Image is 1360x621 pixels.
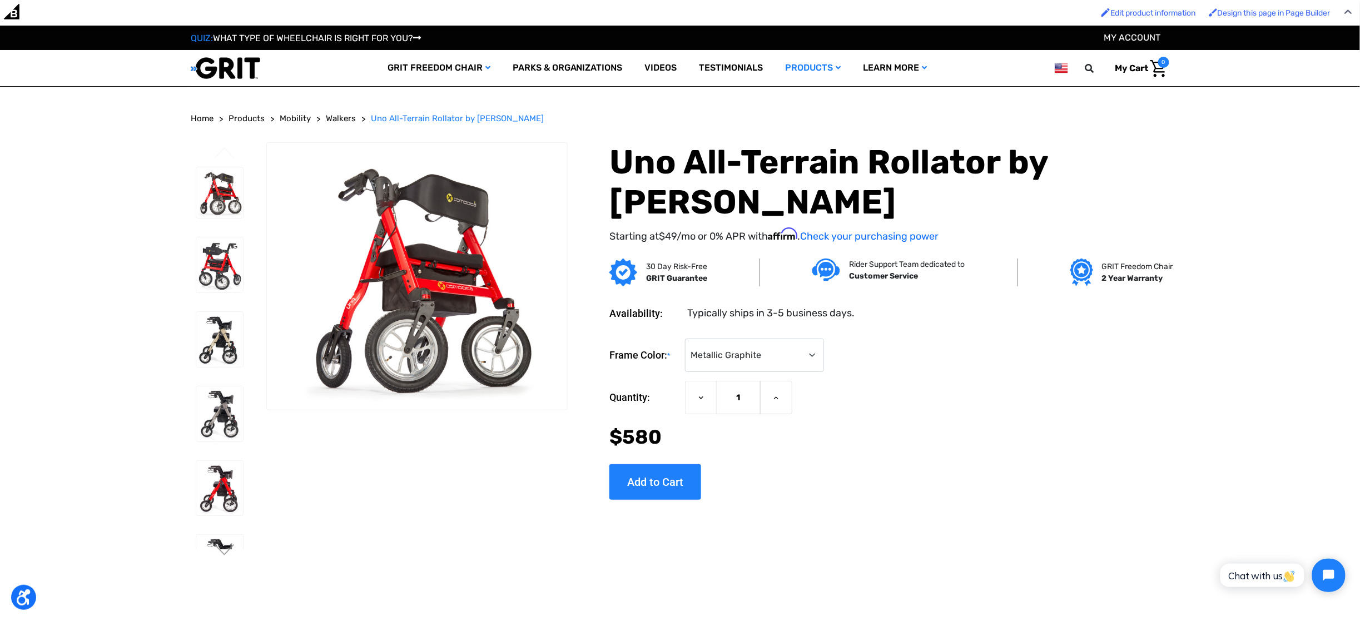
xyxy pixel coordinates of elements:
[196,237,243,292] img: Uno All-Terrain Rollator by Comodita
[1102,274,1163,283] strong: 2 Year Warranty
[646,274,707,283] strong: GRIT Guarantee
[191,33,213,43] span: QUIZ:
[1150,60,1167,77] img: Cart
[688,50,775,86] a: Testimonials
[1209,8,1218,17] img: Enabled brush for page builder edit.
[213,544,236,558] button: Go to slide 2 of 3
[371,112,544,125] a: Uno All-Terrain Rollator by [PERSON_NAME]
[609,306,679,321] dt: Availability:
[229,113,265,123] span: Products
[849,271,918,281] strong: Customer Service
[280,112,311,125] a: Mobility
[812,259,840,281] img: Customer service
[191,57,260,80] img: GRIT All-Terrain Wheelchair and Mobility Equipment
[1107,57,1169,80] a: Cart with 0 items
[502,50,634,86] a: Parks & Organizations
[229,112,265,125] a: Products
[1070,259,1093,286] img: Grit freedom
[609,381,679,414] label: Quantity:
[775,50,852,86] a: Products
[196,461,243,516] img: Uno All-Terrain Rollator by Comodita
[376,50,502,86] a: GRIT Freedom Chair
[1102,261,1173,272] p: GRIT Freedom Chair
[1104,32,1161,43] a: Account
[687,306,855,321] dd: Typically ships in 3-5 business days.
[609,425,662,449] span: $580
[326,113,356,123] span: Walkers
[196,535,243,590] img: Uno All-Terrain Rollator by Comodita
[849,259,965,270] p: Rider Support Team dedicated to
[852,50,939,86] a: Learn More
[609,259,637,286] img: GRIT Guarantee
[267,143,567,410] img: Uno All-Terrain Rollator by Comodita
[1158,57,1169,68] span: 0
[609,339,679,372] label: Frame Color:
[609,228,1169,244] p: Starting at /mo or 0% APR with .
[371,113,544,123] span: Uno All-Terrain Rollator by [PERSON_NAME]
[196,386,243,441] img: Uno All-Terrain Rollator by Comodita
[609,142,1169,222] h1: Uno All-Terrain Rollator by [PERSON_NAME]
[646,261,707,272] p: 30 Day Risk-Free
[1055,61,1068,75] img: us.png
[1218,8,1331,18] span: Design this page in Page Builder
[659,230,677,242] span: $49
[191,113,214,123] span: Home
[609,464,701,500] input: Add to Cart
[191,33,421,43] a: QUIZ:WHAT TYPE OF WHEELCHAIR IS RIGHT FOR YOU?
[800,230,939,242] a: Check your purchasing power - Learn more about Affirm Financing (opens in modal)
[1096,3,1201,23] a: Enabled brush for product edit Edit product information
[191,112,1169,125] nav: Breadcrumb
[191,112,214,125] a: Home
[196,312,243,367] img: Uno All-Terrain Rollator by Comodita
[1208,549,1355,602] iframe: Tidio Chat
[280,113,311,123] span: Mobility
[196,167,243,218] img: Uno All-Terrain Rollator by Comodita
[213,147,236,161] button: Go to slide 3 of 3
[1090,57,1107,80] input: Search
[1203,3,1336,23] a: Enabled brush for page builder edit. Design this page in Page Builder
[768,228,797,240] span: Affirm
[634,50,688,86] a: Videos
[1344,9,1352,14] img: Close Admin Bar
[1110,8,1195,18] span: Edit product information
[1115,63,1149,73] span: My Cart
[326,112,356,125] a: Walkers
[1101,8,1110,17] img: Enabled brush for product edit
